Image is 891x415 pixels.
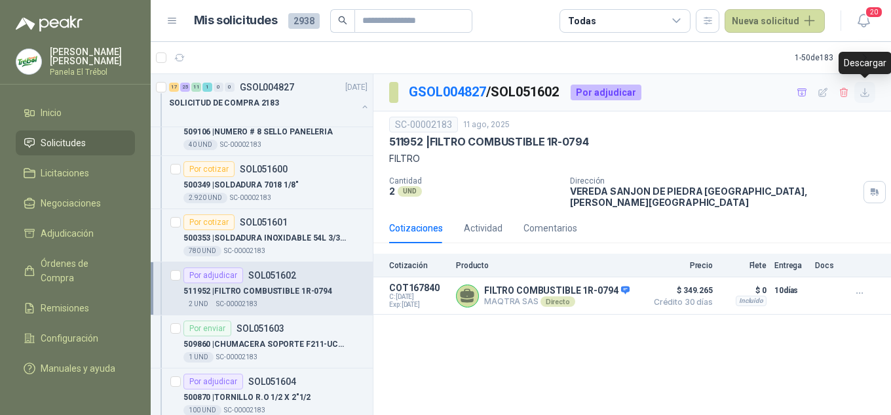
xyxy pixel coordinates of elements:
[151,262,373,315] a: Por adjudicarSOL051602511952 |FILTRO COMBUSTIBLE 1R-07942 UNDSC-00002183
[41,226,94,241] span: Adjudicación
[151,103,373,156] a: Por cotizarSOL051599509106 |NUMERO # 8 SELLO PANELERIA40 UNDSC-00002183
[183,374,243,389] div: Por adjudicar
[41,136,86,150] span: Solicitudes
[389,283,448,293] p: COT167840
[647,298,713,306] span: Crédito 30 días
[389,186,395,197] p: 2
[41,166,89,180] span: Licitaciones
[248,377,296,386] p: SOL051604
[16,161,135,186] a: Licitaciones
[151,156,373,209] a: Por cotizarSOL051600500349 |SOLDADURA 7018 1/8"2.920 UNDSC-00002183
[220,140,261,150] p: SC-00002183
[183,391,311,404] p: 500870 | TORNILLO R.O 1/2 X 2"1/2
[389,293,448,301] span: C: [DATE]
[865,6,883,18] span: 20
[389,221,443,235] div: Cotizaciones
[774,283,807,298] p: 10 días
[214,83,223,92] div: 0
[191,83,201,92] div: 11
[225,83,235,92] div: 0
[389,151,875,166] p: FILTRO
[183,246,221,256] div: 780 UND
[183,299,214,309] div: 2 UND
[398,186,422,197] div: UND
[183,193,227,203] div: 2.920 UND
[16,326,135,351] a: Configuración
[345,81,368,94] p: [DATE]
[571,85,641,100] div: Por adjudicar
[216,352,257,363] p: SC-00002183
[183,140,218,150] div: 40 UND
[647,261,713,270] p: Precio
[240,165,288,174] p: SOL051600
[16,49,41,74] img: Company Logo
[240,83,294,92] p: GSOL004827
[464,221,502,235] div: Actividad
[151,209,373,262] a: Por cotizarSOL051601500353 |SOLDADURA INOXIDABLE 54L 3/32"780 UNDSC-00002183
[389,261,448,270] p: Cotización
[338,16,347,25] span: search
[540,296,575,307] div: Directo
[194,11,278,30] h1: Mis solicitudes
[484,296,630,307] p: MAQTRA SAS
[183,161,235,177] div: Por cotizar
[41,196,101,210] span: Negociaciones
[183,214,235,230] div: Por cotizar
[224,246,265,256] p: SC-00002183
[41,361,115,376] span: Manuales y ayuda
[409,82,560,102] p: / SOL051602
[183,338,347,351] p: 509860 | CHUMACERA SOPORTE F211-UC211
[16,296,135,321] a: Remisiones
[647,283,713,298] span: $ 349.265
[230,193,271,203] p: SC-00002183
[237,324,284,333] p: SOL051603
[16,251,135,290] a: Órdenes de Compra
[736,296,767,306] div: Incluido
[568,14,596,28] div: Todas
[41,106,62,120] span: Inicio
[16,130,135,155] a: Solicitudes
[16,191,135,216] a: Negociaciones
[248,271,296,280] p: SOL051602
[16,221,135,246] a: Adjudicación
[183,232,347,245] p: 500353 | SOLDADURA INOXIDABLE 54L 3/32"
[16,100,135,125] a: Inicio
[721,261,767,270] p: Flete
[721,283,767,298] p: $ 0
[389,135,589,149] p: 511952 | FILTRO COMBUSTIBLE 1R-0794
[484,285,630,297] p: FILTRO COMBUSTIBLE 1R-0794
[463,119,510,131] p: 11 ago, 2025
[180,83,190,92] div: 25
[774,261,807,270] p: Entrega
[389,176,559,186] p: Cantidad
[216,299,257,309] p: SC-00002183
[288,13,320,29] span: 2938
[409,84,486,100] a: GSOL004827
[202,83,212,92] div: 1
[852,9,875,33] button: 20
[41,331,98,346] span: Configuración
[523,221,577,235] div: Comentarios
[151,315,373,368] a: Por enviarSOL051603509860 |CHUMACERA SOPORTE F211-UC2111 UNDSC-00002183
[16,16,83,31] img: Logo peakr
[16,356,135,381] a: Manuales y ayuda
[50,47,135,66] p: [PERSON_NAME] [PERSON_NAME]
[169,83,179,92] div: 17
[815,261,841,270] p: Docs
[183,179,299,191] p: 500349 | SOLDADURA 7018 1/8"
[183,321,231,336] div: Por enviar
[41,256,123,285] span: Órdenes de Compra
[183,126,333,138] p: 509106 | NUMERO # 8 SELLO PANELERIA
[183,267,243,283] div: Por adjudicar
[570,186,858,208] p: VEREDA SANJON DE PIEDRA [GEOGRAPHIC_DATA] , [PERSON_NAME][GEOGRAPHIC_DATA]
[183,285,332,298] p: 511952 | FILTRO COMBUSTIBLE 1R-0794
[183,352,214,363] div: 1 UND
[725,9,825,33] button: Nueva solicitud
[389,301,448,309] span: Exp: [DATE]
[169,97,279,109] p: SOLICITUD DE COMPRA 2183
[389,117,458,132] div: SC-00002183
[456,261,639,270] p: Producto
[570,176,858,186] p: Dirección
[169,79,370,121] a: 17 25 11 1 0 0 GSOL004827[DATE] SOLICITUD DE COMPRA 2183
[240,218,288,227] p: SOL051601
